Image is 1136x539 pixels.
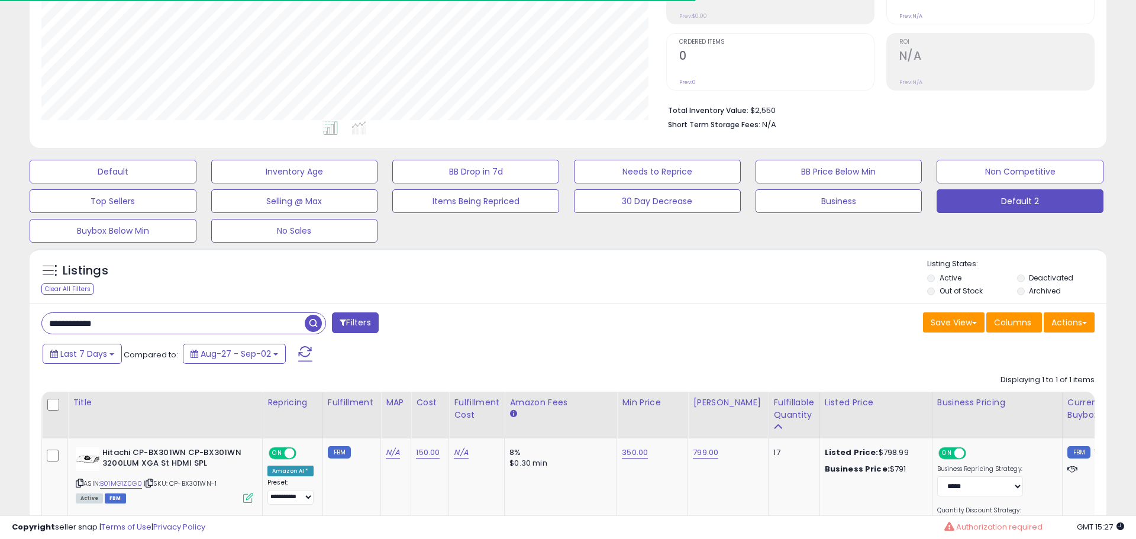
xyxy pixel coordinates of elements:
[73,396,257,409] div: Title
[756,189,922,213] button: Business
[41,283,94,295] div: Clear All Filters
[211,189,378,213] button: Selling @ Max
[693,447,718,459] a: 799.00
[12,521,55,532] strong: Copyright
[183,344,286,364] button: Aug-27 - Sep-02
[30,189,196,213] button: Top Sellers
[1067,396,1128,421] div: Current Buybox Price
[825,447,923,458] div: $798.99
[923,312,985,333] button: Save View
[927,259,1106,270] p: Listing States:
[12,522,205,533] div: seller snap | |
[940,448,954,458] span: ON
[574,160,741,183] button: Needs to Reprice
[622,396,683,409] div: Min Price
[940,286,983,296] label: Out of Stock
[392,189,559,213] button: Items Being Repriced
[825,464,923,475] div: $791
[386,447,400,459] a: N/A
[102,447,246,472] b: Hitachi CP-BX301WN CP-BX301WN 3200LUM XGA St HDMI SPL
[211,219,378,243] button: No Sales
[679,79,696,86] small: Prev: 0
[328,446,351,459] small: FBM
[1001,375,1095,386] div: Displaying 1 to 1 of 1 items
[105,493,126,504] span: FBM
[825,396,927,409] div: Listed Price
[30,160,196,183] button: Default
[267,466,314,476] div: Amazon AI *
[509,458,608,469] div: $0.30 min
[328,396,376,409] div: Fulfillment
[454,447,468,459] a: N/A
[825,447,879,458] b: Listed Price:
[267,479,314,505] div: Preset:
[762,119,776,130] span: N/A
[295,448,314,458] span: OFF
[899,39,1094,46] span: ROI
[773,447,810,458] div: 17
[937,396,1057,409] div: Business Pricing
[454,396,499,421] div: Fulfillment Cost
[76,447,253,502] div: ASIN:
[43,344,122,364] button: Last 7 Days
[1093,447,1114,458] span: 782.9
[994,317,1031,328] span: Columns
[679,49,874,65] h2: 0
[574,189,741,213] button: 30 Day Decrease
[1067,446,1090,459] small: FBM
[668,120,760,130] b: Short Term Storage Fees:
[144,479,217,488] span: | SKU: CP-BX301WN-1
[211,160,378,183] button: Inventory Age
[1077,521,1124,532] span: 2025-09-12 15:27 GMT
[76,493,103,504] span: All listings currently available for purchase on Amazon
[899,79,922,86] small: Prev: N/A
[679,12,707,20] small: Prev: $0.00
[1029,273,1073,283] label: Deactivated
[668,105,748,115] b: Total Inventory Value:
[386,396,406,409] div: MAP
[964,448,983,458] span: OFF
[416,396,444,409] div: Cost
[509,447,608,458] div: 8%
[937,189,1103,213] button: Default 2
[30,219,196,243] button: Buybox Below Min
[937,506,1023,515] label: Quantity Discount Strategy:
[899,49,1094,65] h2: N/A
[201,348,271,360] span: Aug-27 - Sep-02
[153,521,205,532] a: Privacy Policy
[76,447,99,471] img: 21B6-HqEjfL._SL40_.jpg
[124,349,178,360] span: Compared to:
[416,447,440,459] a: 150.00
[267,396,318,409] div: Repricing
[986,312,1042,333] button: Columns
[937,160,1103,183] button: Non Competitive
[756,160,922,183] button: BB Price Below Min
[1044,312,1095,333] button: Actions
[509,409,517,419] small: Amazon Fees.
[668,102,1086,117] li: $2,550
[693,396,763,409] div: [PERSON_NAME]
[270,448,285,458] span: ON
[392,160,559,183] button: BB Drop in 7d
[100,479,142,489] a: B01MG1Z0G0
[773,396,814,421] div: Fulfillable Quantity
[60,348,107,360] span: Last 7 Days
[899,12,922,20] small: Prev: N/A
[101,521,151,532] a: Terms of Use
[940,273,961,283] label: Active
[679,39,874,46] span: Ordered Items
[332,312,378,333] button: Filters
[509,396,612,409] div: Amazon Fees
[825,463,890,475] b: Business Price:
[622,447,648,459] a: 350.00
[63,263,108,279] h5: Listings
[937,465,1023,473] label: Business Repricing Strategy:
[1029,286,1061,296] label: Archived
